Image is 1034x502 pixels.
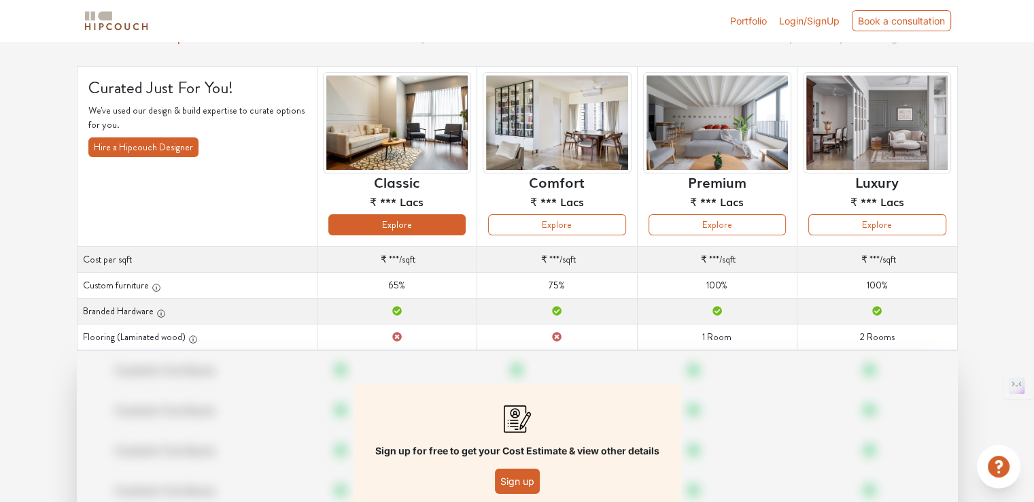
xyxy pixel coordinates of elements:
h6: Classic [374,173,419,190]
a: Portfolio [730,14,767,28]
img: header-preview [803,72,951,173]
strong: Options [169,31,204,46]
td: 65% [317,273,477,299]
p: Sign up for free to get your Cost Estimate & view other details [375,444,659,458]
button: Explore [808,214,946,235]
span: logo-horizontal.svg [82,5,150,36]
td: /sqft [317,247,477,273]
img: header-preview [323,72,471,173]
button: Sign up [495,469,540,494]
img: header-preview [643,72,791,173]
h6: Comfort [529,173,585,190]
td: /sqft [797,247,957,273]
th: Flooring (Laminated wood) [77,324,317,350]
td: 1 Room [637,324,797,350]
td: /sqft [637,247,797,273]
div: Book a consultation [852,10,951,31]
h4: Curated Just For You! [88,78,306,98]
img: header-preview [483,72,631,173]
th: Custom furniture [77,273,317,299]
button: Explore [328,214,466,235]
th: Branded Hardware [77,299,317,324]
td: 2 Rooms [797,324,957,350]
img: logo-horizontal.svg [82,9,150,33]
h6: Premium [688,173,746,190]
td: 75% [477,273,637,299]
td: 100% [637,273,797,299]
button: Hire a Hipcouch Designer [88,137,199,157]
button: Explore [488,214,625,235]
td: 100% [797,273,957,299]
strong: Details [612,31,642,46]
strong: Summary [387,31,426,46]
td: /sqft [477,247,637,273]
span: Login/SignUp [779,15,840,27]
strong: Speak to a Hipcouch Designer [784,31,911,46]
th: Cost per sqft [77,247,317,273]
h6: Luxury [855,173,899,190]
button: Explore [649,214,786,235]
p: We've used our design & build expertise to curate options for you. [88,103,306,132]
